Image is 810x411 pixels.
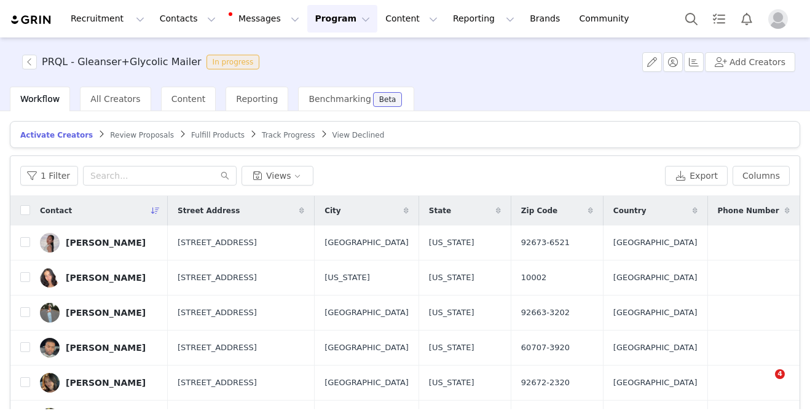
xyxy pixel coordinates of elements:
button: Search [678,5,705,33]
a: [PERSON_NAME] [40,373,158,393]
span: [US_STATE] [429,342,474,354]
span: Contact [40,205,72,216]
span: 92673-6521 [521,237,570,249]
span: 92663-3202 [521,307,570,319]
button: Export [665,166,728,186]
span: [GEOGRAPHIC_DATA] [613,272,698,284]
img: placeholder-profile.jpg [768,9,788,29]
button: Contacts [152,5,223,33]
span: Review Proposals [110,131,174,139]
span: Phone Number [718,205,779,216]
button: Add Creators [705,52,795,72]
span: [GEOGRAPHIC_DATA] [324,342,409,354]
iframe: Intercom live chat [750,369,779,399]
span: [STREET_ADDRESS] [178,342,257,354]
span: [US_STATE] [429,377,474,389]
span: [GEOGRAPHIC_DATA] [613,377,698,389]
img: grin logo [10,14,53,26]
a: Tasks [706,5,733,33]
button: Views [242,166,313,186]
div: [PERSON_NAME] [66,343,146,353]
img: 1565e9f6-a5fc-4bc5-a272-00312d5ef63e.jpg [40,338,60,358]
button: 1 Filter [20,166,78,186]
a: Brands [522,5,571,33]
span: [US_STATE] [324,272,370,284]
input: Search... [83,166,237,186]
span: Content [171,94,206,104]
img: 92c8d0ba-be82-428e-bf1e-3ed454117986.jpg [40,268,60,288]
div: [PERSON_NAME] [66,273,146,283]
span: 10002 [521,272,546,284]
div: [PERSON_NAME] [66,238,146,248]
span: All Creators [90,94,140,104]
span: City [324,205,340,216]
span: Benchmarking [309,94,371,104]
span: Fulfill Products [191,131,245,139]
span: 92672-2320 [521,377,570,389]
span: State [429,205,451,216]
div: Beta [379,96,396,103]
a: [PERSON_NAME] [40,233,158,252]
a: [PERSON_NAME] [40,338,158,358]
a: [PERSON_NAME] [40,303,158,323]
span: Street Address [178,205,240,216]
button: Program [307,5,377,33]
span: [GEOGRAPHIC_DATA] [324,377,409,389]
span: 60707-3920 [521,342,570,354]
span: Activate Creators [20,131,93,139]
span: [STREET_ADDRESS] [178,272,257,284]
h3: PRQL - Gleanser+Glycolic Mailer [42,55,202,69]
div: [PERSON_NAME] [66,308,146,318]
button: Messages [224,5,307,33]
button: Columns [733,166,790,186]
span: [GEOGRAPHIC_DATA] [613,307,698,319]
span: [GEOGRAPHIC_DATA] [613,342,698,354]
span: [US_STATE] [429,237,474,249]
button: Notifications [733,5,760,33]
i: icon: search [221,171,229,180]
span: [GEOGRAPHIC_DATA] [613,237,698,249]
span: In progress [206,55,260,69]
div: [PERSON_NAME] [66,378,146,388]
span: View Declined [332,131,385,139]
button: Recruitment [63,5,152,33]
img: e2b69ef3-5383-4771-bb57-c511306183f8.jpg [40,373,60,393]
button: Profile [761,9,800,29]
img: 2247d40f-7c3b-42fd-ac8d-2f960a9a1da6.jpg [40,233,60,252]
span: [US_STATE] [429,272,474,284]
span: Zip Code [521,205,557,216]
span: [GEOGRAPHIC_DATA] [324,307,409,319]
span: Reporting [236,94,278,104]
button: Content [378,5,445,33]
span: [STREET_ADDRESS] [178,377,257,389]
span: Track Progress [262,131,315,139]
a: [PERSON_NAME] [40,268,158,288]
span: Workflow [20,94,60,104]
span: 4 [775,369,785,379]
span: [STREET_ADDRESS] [178,307,257,319]
span: [STREET_ADDRESS] [178,237,257,249]
span: [object Object] [22,55,264,69]
a: Community [572,5,642,33]
span: [US_STATE] [429,307,474,319]
button: Reporting [446,5,522,33]
span: Country [613,205,647,216]
span: [GEOGRAPHIC_DATA] [324,237,409,249]
img: 0a71058d-eea1-4513-8188-3e0b1f4d20c9.jpg [40,303,60,323]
